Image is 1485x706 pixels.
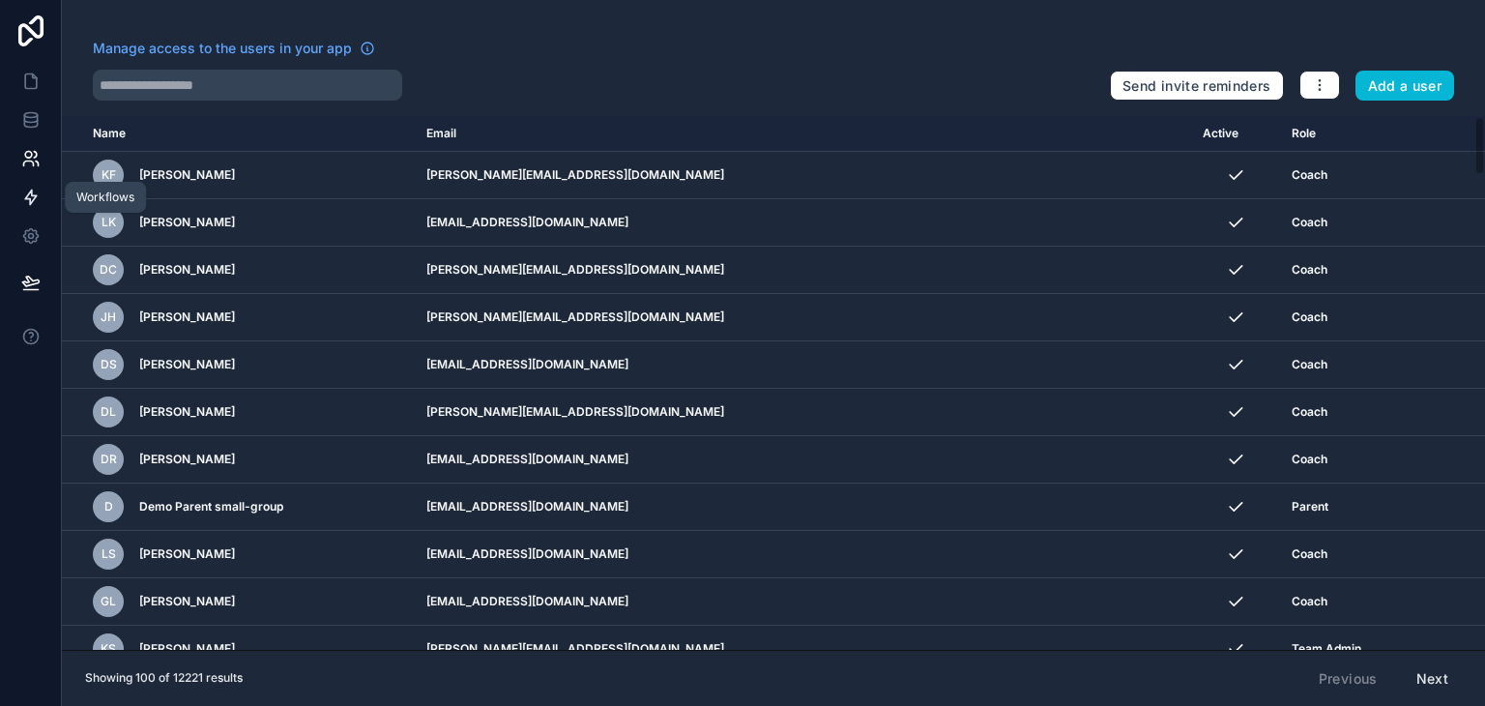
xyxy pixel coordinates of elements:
[101,452,117,467] span: DR
[415,626,1191,673] td: [PERSON_NAME][EMAIL_ADDRESS][DOMAIN_NAME]
[93,39,352,58] span: Manage access to the users in your app
[1355,71,1455,102] button: Add a user
[102,167,116,183] span: KF
[1403,662,1462,695] button: Next
[139,546,235,562] span: [PERSON_NAME]
[1292,452,1327,467] span: Coach
[1292,357,1327,372] span: Coach
[102,546,116,562] span: LS
[1292,594,1327,609] span: Coach
[415,294,1191,341] td: [PERSON_NAME][EMAIL_ADDRESS][DOMAIN_NAME]
[62,116,1485,650] div: scrollable content
[1292,167,1327,183] span: Coach
[139,262,235,278] span: [PERSON_NAME]
[415,531,1191,578] td: [EMAIL_ADDRESS][DOMAIN_NAME]
[415,436,1191,484] td: [EMAIL_ADDRESS][DOMAIN_NAME]
[139,594,235,609] span: [PERSON_NAME]
[62,116,415,152] th: Name
[1292,309,1327,325] span: Coach
[101,357,117,372] span: DS
[415,199,1191,247] td: [EMAIL_ADDRESS][DOMAIN_NAME]
[1292,404,1327,420] span: Coach
[415,247,1191,294] td: [PERSON_NAME][EMAIL_ADDRESS][DOMAIN_NAME]
[415,116,1191,152] th: Email
[1191,116,1280,152] th: Active
[139,452,235,467] span: [PERSON_NAME]
[101,641,116,657] span: KS
[101,594,116,609] span: GL
[101,404,116,420] span: DL
[101,309,116,325] span: JH
[415,578,1191,626] td: [EMAIL_ADDRESS][DOMAIN_NAME]
[415,484,1191,531] td: [EMAIL_ADDRESS][DOMAIN_NAME]
[139,499,283,515] span: Demo Parent small-group
[139,404,235,420] span: [PERSON_NAME]
[1292,215,1327,230] span: Coach
[102,215,116,230] span: LK
[1292,546,1327,562] span: Coach
[415,389,1191,436] td: [PERSON_NAME][EMAIL_ADDRESS][DOMAIN_NAME]
[93,39,375,58] a: Manage access to the users in your app
[1110,71,1283,102] button: Send invite reminders
[139,309,235,325] span: [PERSON_NAME]
[85,670,243,686] span: Showing 100 of 12221 results
[415,341,1191,389] td: [EMAIL_ADDRESS][DOMAIN_NAME]
[76,190,134,205] div: Workflows
[1292,641,1361,657] span: Team Admin
[1292,499,1328,515] span: Parent
[104,499,113,515] span: D
[139,215,235,230] span: [PERSON_NAME]
[139,641,235,657] span: [PERSON_NAME]
[1280,116,1420,152] th: Role
[139,357,235,372] span: [PERSON_NAME]
[100,262,117,278] span: DC
[415,152,1191,199] td: [PERSON_NAME][EMAIL_ADDRESS][DOMAIN_NAME]
[139,167,235,183] span: [PERSON_NAME]
[1292,262,1327,278] span: Coach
